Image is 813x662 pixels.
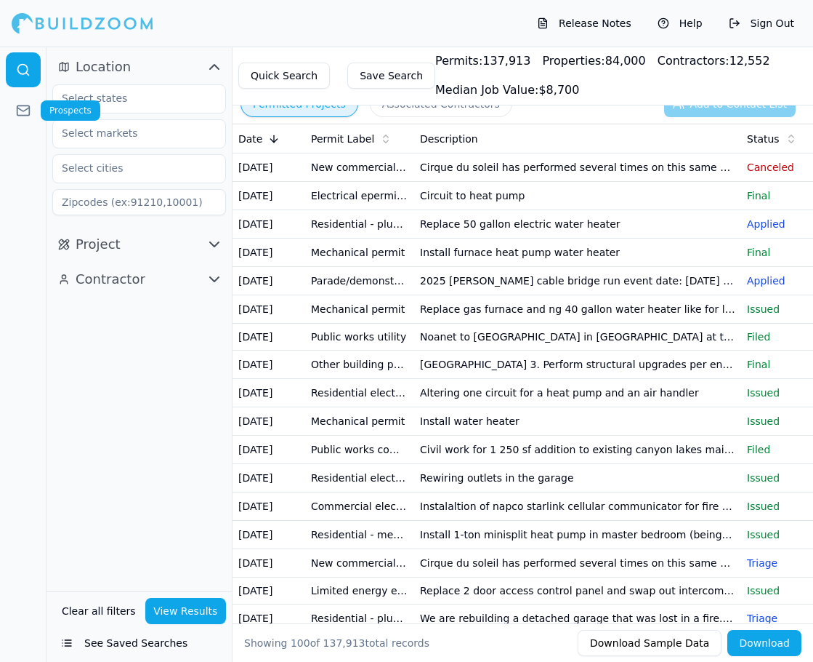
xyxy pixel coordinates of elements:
td: We are rebuilding a detached garage that was lost in a fire. The garage has not previously had pl... [414,605,741,633]
button: View Results [145,598,227,624]
td: [GEOGRAPHIC_DATA] 3. Perform structural upgrades per engineer's calculations. Upgrades will inclu... [414,351,741,379]
button: Location [52,55,226,79]
td: [DATE] [232,295,305,324]
button: Release Notes [530,12,639,35]
span: Properties: [542,54,604,68]
td: Commercial electrical permit [305,492,414,521]
p: Final [747,357,808,372]
div: $ 8,700 [435,81,579,99]
span: Status [747,132,780,146]
td: Instalaltion of napco starlink cellular communicator for fire alarm panel [414,492,741,521]
td: Cirque du soleil has performed several times on this same site with the same tents and will be re... [414,153,741,182]
button: See Saved Searches [52,630,226,656]
div: 12,552 [658,52,770,70]
span: Date [238,132,262,146]
td: [DATE] [232,605,305,633]
td: Replace 2 door access control panel and swap out intercom with [DOMAIN_NAME] products. Replace po... [414,578,741,605]
td: Residential - mechanical [305,521,414,549]
p: Applied [747,217,808,231]
td: Altering one circuit for a heat pump and an air handler [414,379,741,407]
td: Electrical epermit - remodels [305,182,414,210]
td: Install 1-ton minisplit heat pump in master bedroom (being used as craft room) [414,521,741,549]
button: Project [52,233,226,256]
p: Issued [747,414,808,428]
span: Contractor [76,269,145,290]
button: Download [727,630,801,656]
button: Help [650,12,710,35]
td: Residential - plumbing [305,605,414,633]
p: Triage [747,611,808,626]
p: Triage [747,556,808,570]
p: Final [747,245,808,260]
button: Contractor [52,268,226,291]
td: Other building permits [305,351,414,379]
p: Issued [747,471,808,485]
p: Filed [747,442,808,457]
button: Sign Out [721,12,801,35]
span: Permit Label [311,132,374,146]
p: Issued [747,583,808,598]
span: Contractors: [658,54,729,68]
p: Issued [747,499,808,514]
input: Select states [53,85,207,111]
td: [DATE] [232,379,305,407]
button: Quick Search [238,63,330,89]
input: Zipcodes (ex:91210,10001) [52,189,226,215]
p: Prospects [49,105,92,116]
td: Parade/demonstration/street closure permit [305,267,414,295]
p: Issued [747,386,808,400]
div: Showing of total records [244,636,429,650]
td: [DATE] [232,324,305,351]
td: [DATE] [232,549,305,578]
p: Final [747,188,808,203]
td: Mechanical permit [305,407,414,436]
td: [DATE] [232,267,305,295]
td: Mechanical permit [305,239,414,267]
td: [DATE] [232,182,305,210]
td: Residential electrical permit [305,464,414,492]
td: Noanet to [GEOGRAPHIC_DATA] in [GEOGRAPHIC_DATA] at the corner of [US_STATE] and [GEOGRAPHIC_DATA... [414,324,741,351]
input: Select markets [53,120,207,146]
input: Select cities [53,155,207,181]
td: New commercial construction undeveloped [305,153,414,182]
td: Public works commercial construction permit [305,436,414,464]
td: [DATE] [232,407,305,436]
td: [DATE] [232,436,305,464]
p: Applied [747,274,808,288]
td: [DATE] [232,351,305,379]
td: Replace 50 gallon electric water heater [414,210,741,239]
span: 100 [291,637,310,649]
td: [DATE] [232,521,305,549]
div: 137,913 [435,52,530,70]
td: [DATE] [232,578,305,605]
p: Issued [747,302,808,316]
td: [DATE] [232,492,305,521]
td: Limited energy epermit [305,578,414,605]
td: 2025 [PERSON_NAME] cable bridge run event date: [DATE] 8:00 A.M. To 10:00 A.M. Contact: [PERSON_N... [414,267,741,295]
button: Clear all filters [58,598,139,624]
div: 84,000 [542,52,645,70]
td: Mechanical permit [305,295,414,324]
span: Description [420,132,478,146]
td: Residential electrical permit [305,379,414,407]
td: Replace gas furnace and ng 40 gallon water heater like for like in basement and garage [414,295,741,324]
td: [DATE] [232,239,305,267]
span: Median Job Value: [435,83,538,97]
td: Civil work for 1 250 sf addition to existing canyon lakes maintenance shop for the golf course pe... [414,436,741,464]
td: Circuit to heat pump [414,182,741,210]
span: Location [76,57,131,77]
td: Install water heater [414,407,741,436]
span: Permits: [435,54,482,68]
td: Rewiring outlets in the garage [414,464,741,492]
td: [DATE] [232,464,305,492]
td: Cirque du soleil has performed several times on this same site with the same tents and will be re... [414,549,741,578]
td: [DATE] [232,153,305,182]
td: Install furnace heat pump water heater [414,239,741,267]
td: [DATE] [232,210,305,239]
span: Project [76,234,121,255]
button: Download Sample Data [578,630,721,656]
button: Save Search [347,63,435,89]
td: New commercial construction undeveloped [305,549,414,578]
p: Issued [747,527,808,542]
td: Residential - plumbing [305,210,414,239]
